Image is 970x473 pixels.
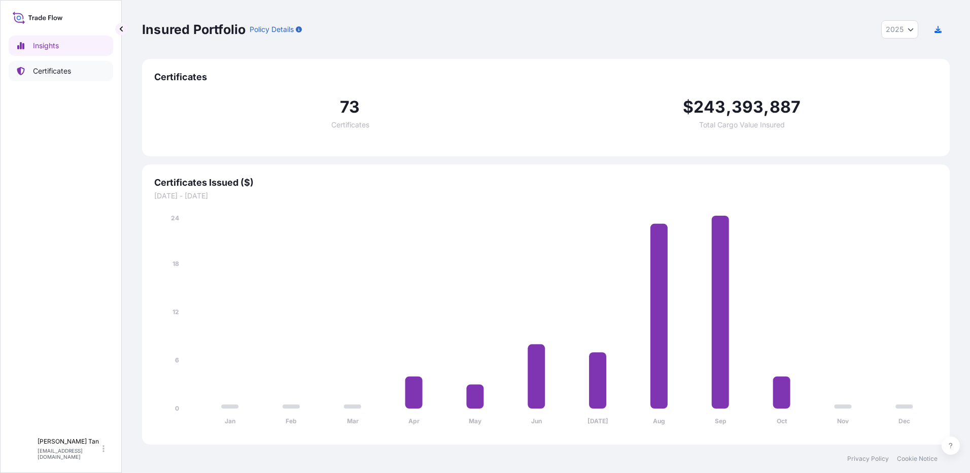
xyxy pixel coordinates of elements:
span: [DATE] - [DATE] [154,191,938,201]
p: Insured Portfolio [142,21,246,38]
tspan: 0 [175,404,179,412]
tspan: 24 [171,214,179,222]
span: SLL [15,444,31,454]
tspan: Sep [715,417,726,425]
tspan: Jun [531,417,542,425]
span: Certificates [331,121,369,128]
tspan: Feb [286,417,297,425]
tspan: 12 [172,308,179,316]
span: 887 [770,99,801,115]
tspan: Oct [777,417,787,425]
span: Certificates Issued ($) [154,177,938,189]
p: [PERSON_NAME] Tan [38,437,100,446]
span: $ [683,99,694,115]
a: Cookie Notice [897,455,938,463]
p: Insights [33,41,59,51]
tspan: Mar [347,417,359,425]
tspan: [DATE] [587,417,608,425]
tspan: Aug [653,417,665,425]
span: , [764,99,769,115]
span: Total Cargo Value Insured [699,121,785,128]
tspan: Nov [837,417,849,425]
a: Insights [9,36,113,56]
tspan: 18 [172,260,179,267]
p: [EMAIL_ADDRESS][DOMAIN_NAME] [38,448,100,460]
span: 393 [732,99,764,115]
tspan: Jan [225,417,235,425]
a: Certificates [9,61,113,81]
tspan: Apr [408,417,420,425]
span: , [726,99,732,115]
tspan: 6 [175,356,179,364]
tspan: May [469,417,482,425]
span: Certificates [154,71,938,83]
button: Year Selector [881,20,918,39]
span: 2025 [886,24,904,35]
p: Certificates [33,66,71,76]
tspan: Dec [898,417,910,425]
a: Privacy Policy [847,455,889,463]
p: Policy Details [250,24,294,35]
span: 73 [340,99,360,115]
span: 243 [694,99,726,115]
